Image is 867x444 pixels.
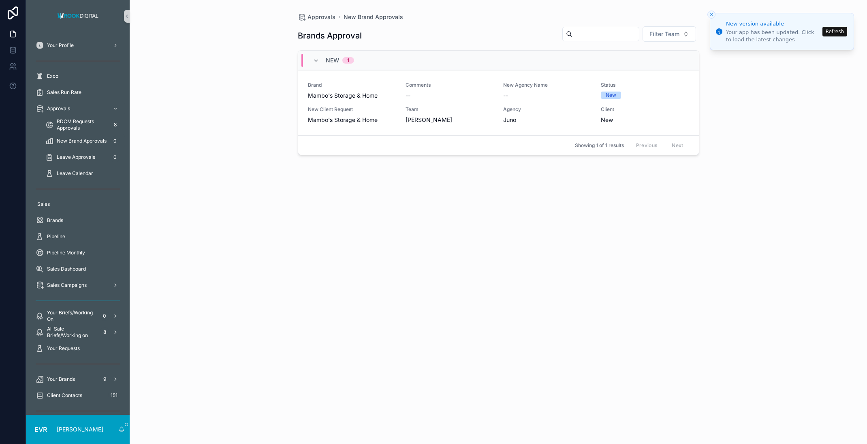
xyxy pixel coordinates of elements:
[47,73,58,79] span: Exco
[47,310,96,322] span: Your Briefs/Working On
[110,152,120,162] div: 0
[406,92,410,100] span: --
[31,85,125,100] a: Sales Run Rate
[601,116,613,124] span: New
[110,136,120,146] div: 0
[503,82,591,88] span: New Agency Name
[347,57,349,64] div: 1
[47,217,63,224] span: Brands
[649,30,679,38] span: Filter Team
[503,92,508,100] span: --
[47,250,85,256] span: Pipeline Monthly
[326,56,339,64] span: New
[31,197,125,211] a: Sales
[31,101,125,116] a: Approvals
[47,233,65,240] span: Pipeline
[41,150,125,164] a: Leave Approvals0
[344,13,403,21] a: New Brand Approvals
[406,106,493,113] span: Team
[57,118,107,131] span: RDCM Requests Approvals
[100,374,109,384] div: 9
[308,116,396,124] span: Mambo's Storage & Home
[31,341,125,356] a: Your Requests
[100,327,109,337] div: 8
[110,120,120,130] div: 8
[31,229,125,244] a: Pipeline
[47,89,81,96] span: Sales Run Rate
[41,166,125,181] a: Leave Calendar
[41,117,125,132] a: RDCM Requests Approvals8
[308,82,396,88] span: Brand
[726,20,820,28] div: New version available
[406,116,452,124] span: [PERSON_NAME]
[47,105,70,112] span: Approvals
[31,388,125,403] a: Client Contacts151
[822,27,847,36] button: Refresh
[726,29,820,43] div: Your app has been updated. Click to load the latest changes
[47,345,80,352] span: Your Requests
[643,26,696,42] button: Select Button
[308,106,396,113] span: New Client Request
[31,213,125,228] a: Brands
[31,262,125,276] a: Sales Dashboard
[57,170,93,177] span: Leave Calendar
[575,142,624,149] span: Showing 1 of 1 results
[308,92,396,100] span: Mambo's Storage & Home
[37,201,50,207] span: Sales
[31,309,125,323] a: Your Briefs/Working On0
[31,278,125,292] a: Sales Campaigns
[31,38,125,53] a: Your Profile
[707,11,715,19] button: Close toast
[47,266,86,272] span: Sales Dashboard
[47,42,74,49] span: Your Profile
[298,13,335,21] a: Approvals
[31,372,125,386] a: Your Brands9
[503,116,516,124] span: Juno
[503,106,591,113] span: Agency
[41,134,125,148] a: New Brand Approvals0
[606,92,616,99] div: New
[55,10,101,23] img: App logo
[298,30,362,41] h1: Brands Approval
[108,391,120,400] div: 151
[57,154,95,160] span: Leave Approvals
[57,425,103,433] p: [PERSON_NAME]
[601,82,689,88] span: Status
[47,326,96,339] span: All Sale Briefs/Working on
[34,425,47,434] span: EVR
[57,138,107,144] span: New Brand Approvals
[100,311,109,321] div: 0
[406,82,493,88] span: Comments
[298,70,699,135] a: BrandMambo's Storage & HomeComments--New Agency Name--StatusNewNew Client RequestMambo's Storage ...
[31,69,125,83] a: Exco
[31,245,125,260] a: Pipeline Monthly
[47,282,87,288] span: Sales Campaigns
[47,376,75,382] span: Your Brands
[31,325,125,339] a: All Sale Briefs/Working on8
[26,32,130,415] div: scrollable content
[308,13,335,21] span: Approvals
[47,392,82,399] span: Client Contacts
[601,106,689,113] span: Client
